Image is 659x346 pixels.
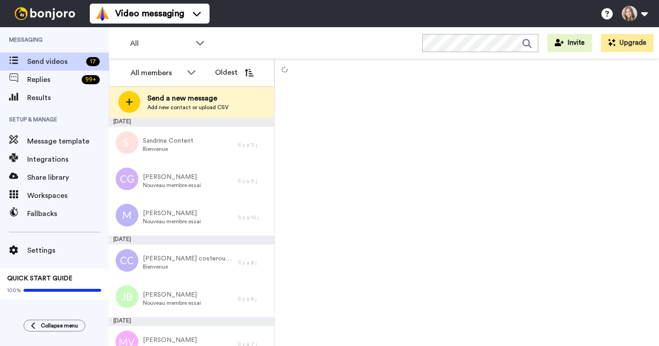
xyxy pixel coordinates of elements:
div: 99 + [82,75,100,84]
span: [PERSON_NAME] [143,336,201,345]
div: Il y a 10 j [238,214,270,221]
img: cc.png [116,249,138,272]
span: QUICK START GUIDE [7,275,73,282]
div: [DATE] [109,317,274,326]
div: [DATE] [109,118,274,127]
span: Settings [27,245,109,256]
img: bj-logo-header-white.svg [11,7,79,20]
span: Message template [27,136,109,147]
span: Results [27,92,109,103]
div: Il y a 11 j [238,178,270,185]
button: Invite [547,34,592,52]
span: Nouveau membre essai [143,218,201,225]
span: [PERSON_NAME] [143,290,201,299]
div: Il y a 8 j [238,259,270,266]
div: All members [131,67,182,78]
span: [PERSON_NAME] [143,173,201,182]
span: Nouveau membre essai [143,182,201,189]
span: Bienvenue [143,145,193,153]
img: m.png [116,204,138,226]
span: Replies [27,74,78,85]
span: 100% [7,287,21,294]
span: Integrations [27,154,109,165]
span: Collapse menu [41,322,78,329]
span: [PERSON_NAME] [143,209,201,218]
span: Share library [27,172,109,183]
span: All [130,38,191,49]
img: vm-color.svg [95,6,110,21]
img: jb.png [116,285,138,308]
span: Nouveau membre essai [143,299,201,307]
span: Workspaces [27,190,109,201]
div: 17 [86,57,100,66]
span: Send videos [27,56,83,67]
button: Oldest [208,63,260,82]
span: Add new contact or upload CSV [147,104,229,111]
span: [PERSON_NAME] costerousse [143,254,234,263]
span: Fallbacks [27,208,109,219]
div: [DATE] [109,235,274,245]
span: Bienvenue [143,263,234,270]
button: Upgrade [601,34,654,52]
img: cg.png [116,168,138,190]
div: Il y a 8 j [238,295,270,303]
span: Send a new message [147,93,229,104]
img: s%20.png [116,131,138,154]
div: Il y a 11 j [238,141,270,149]
span: Video messaging [115,7,184,20]
button: Collapse menu [24,320,85,332]
span: Sandrine Content [143,136,193,145]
